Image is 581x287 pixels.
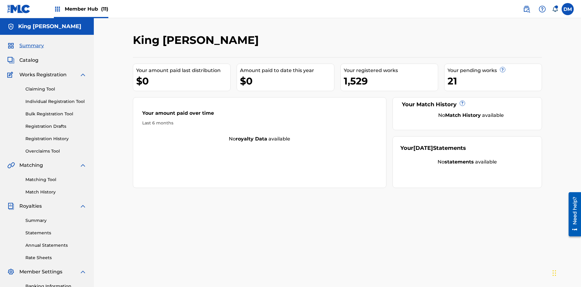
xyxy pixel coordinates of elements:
[520,3,533,15] a: Public Search
[79,268,87,275] img: expand
[408,112,534,119] div: No available
[7,5,31,13] img: MLC Logo
[25,123,87,130] a: Registration Drafts
[400,101,534,109] div: Your Match History
[236,136,267,142] strong: royalty data
[25,111,87,117] a: Bulk Registration Tool
[25,230,87,236] a: Statements
[25,98,87,105] a: Individual Registration Tool
[562,3,574,15] div: User Menu
[25,86,87,92] a: Claiming Tool
[25,242,87,249] a: Annual Statements
[7,162,15,169] img: Matching
[400,158,534,166] div: No available
[448,74,542,88] div: 21
[523,5,530,13] img: search
[19,57,38,64] span: Catalog
[7,203,15,210] img: Royalties
[240,74,334,88] div: $0
[101,6,108,12] span: (11)
[19,268,62,275] span: Member Settings
[445,112,481,118] strong: Match History
[7,42,44,49] a: SummarySummary
[25,176,87,183] a: Matching Tool
[413,145,433,151] span: [DATE]
[25,189,87,195] a: Match History
[7,71,15,78] img: Works Registration
[65,5,108,12] span: Member Hub
[79,71,87,78] img: expand
[142,110,377,120] div: Your amount paid over time
[7,23,15,30] img: Accounts
[25,217,87,224] a: Summary
[539,5,546,13] img: help
[400,144,466,152] div: Your Statements
[500,67,505,72] span: ?
[133,33,262,47] h2: King [PERSON_NAME]
[19,203,42,210] span: Royalties
[551,258,581,287] iframe: Chat Widget
[136,74,230,88] div: $0
[445,159,474,165] strong: statements
[25,136,87,142] a: Registration History
[7,57,15,64] img: Catalog
[7,42,15,49] img: Summary
[136,67,230,74] div: Your amount paid last distribution
[552,6,558,12] div: Notifications
[240,67,334,74] div: Amount paid to date this year
[344,67,438,74] div: Your registered works
[7,268,15,275] img: Member Settings
[54,5,61,13] img: Top Rightsholders
[25,148,87,154] a: Overclaims Tool
[142,120,377,126] div: Last 6 months
[79,162,87,169] img: expand
[19,71,67,78] span: Works Registration
[133,135,386,143] div: No available
[19,162,43,169] span: Matching
[25,255,87,261] a: Rate Sheets
[79,203,87,210] img: expand
[344,74,438,88] div: 1,529
[448,67,542,74] div: Your pending works
[18,23,81,30] h5: King McTesterson
[460,101,465,106] span: ?
[564,190,581,239] iframe: Resource Center
[536,3,548,15] div: Help
[7,57,38,64] a: CatalogCatalog
[553,264,556,282] div: Drag
[19,42,44,49] span: Summary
